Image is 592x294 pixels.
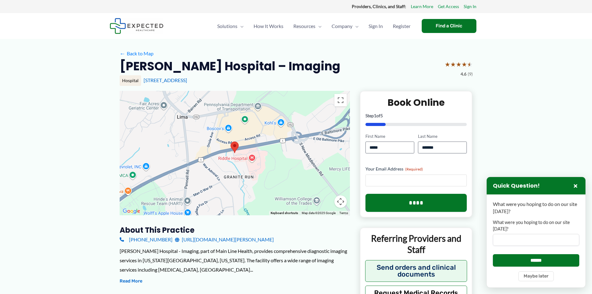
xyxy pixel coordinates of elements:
[518,271,554,281] button: Maybe later
[461,70,466,78] span: 4.6
[217,15,237,37] span: Solutions
[334,195,347,208] button: Map camera controls
[380,113,383,118] span: 5
[121,207,142,215] img: Google
[365,233,467,255] p: Referring Providers and Staff
[369,15,383,37] span: Sign In
[212,15,249,37] a: SolutionsMenu Toggle
[493,201,579,215] p: What were you hoping to do on our site [DATE]?
[121,207,142,215] a: Open this area in Google Maps (opens a new window)
[365,96,467,109] h2: Book Online
[120,225,350,235] h3: About this practice
[365,114,467,118] p: Step of
[327,15,364,37] a: CompanyMenu Toggle
[120,278,142,285] button: Read More
[464,2,476,11] a: Sign In
[120,235,172,244] a: [PHONE_NUMBER]
[450,58,456,70] span: ★
[110,18,163,34] img: Expected Healthcare Logo - side, dark font, small
[237,15,244,37] span: Menu Toggle
[493,182,540,189] h3: Quick Question!
[468,70,473,78] span: (9)
[120,50,126,56] span: ←
[120,75,141,86] div: Hospital
[352,15,359,37] span: Menu Toggle
[572,182,579,189] button: Close
[411,2,433,11] a: Learn More
[120,58,340,74] h2: [PERSON_NAME] Hospital – Imaging
[120,49,154,58] a: ←Back to Map
[364,15,388,37] a: Sign In
[445,58,450,70] span: ★
[456,58,461,70] span: ★
[374,113,376,118] span: 1
[302,211,336,215] span: Map data ©2025 Google
[120,246,350,274] div: [PERSON_NAME] Hospital - Imaging, part of Main Line Health, provides comprehensive diagnostic ima...
[249,15,288,37] a: How It Works
[393,15,411,37] span: Register
[334,94,347,106] button: Toggle fullscreen view
[271,211,298,215] button: Keyboard shortcuts
[144,77,187,83] a: [STREET_ADDRESS]
[212,15,415,37] nav: Primary Site Navigation
[254,15,283,37] span: How It Works
[422,19,476,33] a: Find a Clinic
[438,2,459,11] a: Get Access
[405,167,423,171] span: (Required)
[365,260,467,282] button: Send orders and clinical documents
[365,133,414,139] label: First Name
[461,58,467,70] span: ★
[175,235,274,244] a: [URL][DOMAIN_NAME][PERSON_NAME]
[315,15,322,37] span: Menu Toggle
[467,58,473,70] span: ★
[418,133,467,139] label: Last Name
[339,211,348,215] a: Terms (opens in new tab)
[365,166,467,172] label: Your Email Address
[288,15,327,37] a: ResourcesMenu Toggle
[493,219,579,232] label: What were you hoping to do on our site [DATE]?
[332,15,352,37] span: Company
[352,4,406,9] strong: Providers, Clinics, and Staff:
[293,15,315,37] span: Resources
[388,15,415,37] a: Register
